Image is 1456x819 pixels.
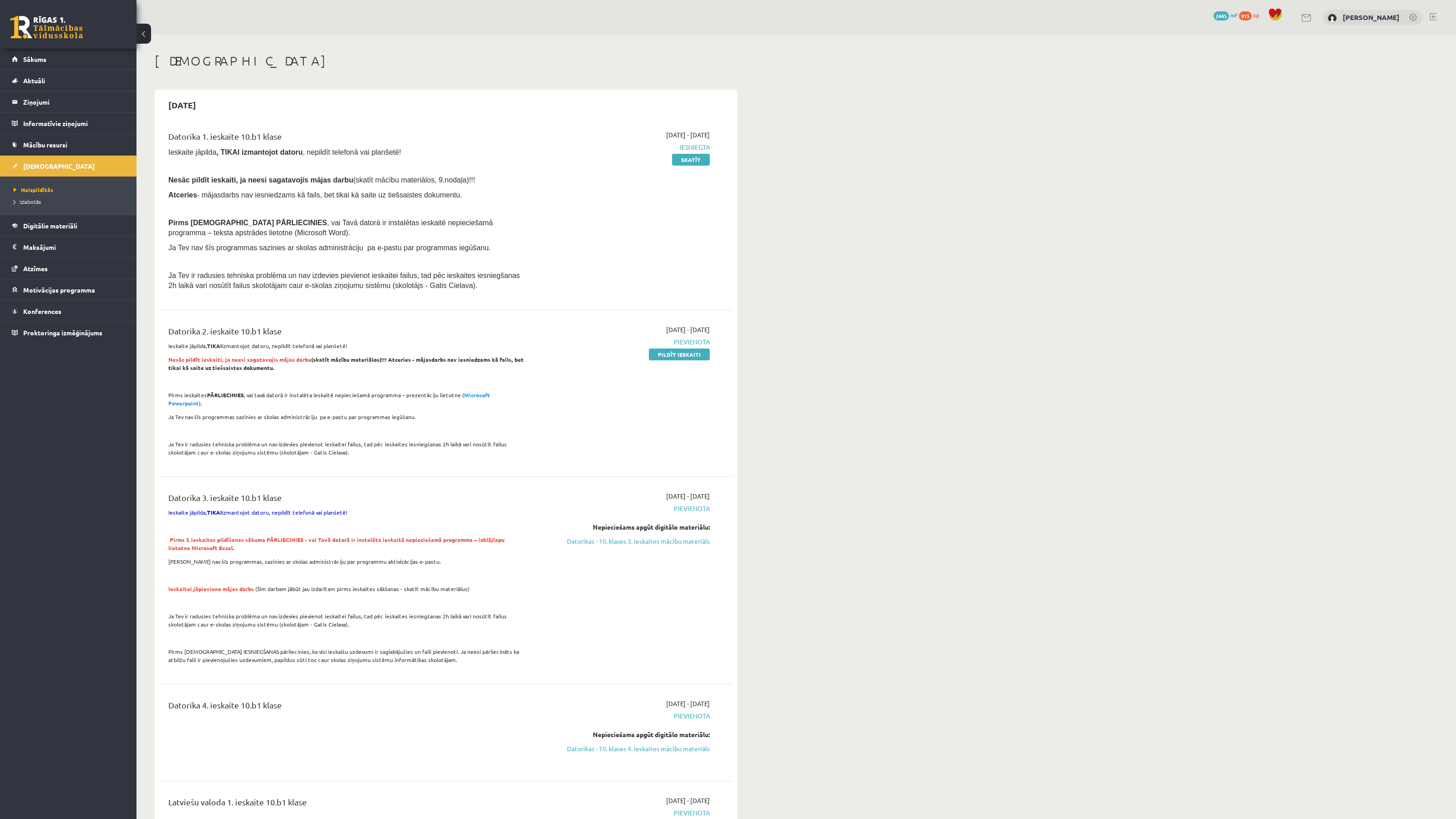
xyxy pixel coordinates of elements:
[538,711,710,721] span: Pievienota
[1253,11,1259,19] span: xp
[14,186,127,194] a: Neizpildītās
[12,91,125,112] a: Ziņojumi
[168,536,505,551] strong: .
[12,322,125,343] a: Proktoringa izmēģinājums
[12,237,125,258] a: Maksājumi
[168,796,525,813] div: Latviešu valoda 1. ieskaite 10.b1 klase
[168,356,524,371] strong: (skatīt mācību materiālos)!!! Atceries - mājasdarbs nav iesniedzams kā fails, bet tikai kā saite ...
[12,279,125,300] a: Motivācijas programma
[12,258,125,279] a: Atzīmes
[168,557,525,566] p: [PERSON_NAME] nav šīs programmas, sazinies ar skolas administrāciju par programmu aktivizācijas e...
[207,342,222,349] strong: TIKAI
[538,142,710,152] span: Iesniegta
[168,219,327,227] span: Pirms [DEMOGRAPHIC_DATA] PĀRLIECINIES
[353,176,475,184] span: (skatīt mācību materiālos, 9.nodaļa)!!!
[168,130,525,147] div: Datorika 1. ieskaite 10.b1 klase
[207,509,222,516] strong: TIKAI
[168,585,254,592] span: Ieskaitei jāpievieno mājas darbs
[159,94,205,116] h2: [DATE]
[23,162,95,170] span: [DEMOGRAPHIC_DATA]
[168,413,525,421] p: Ja Tev nav šīs programmas sazinies ar skolas administrāciju pa e-pastu par programmas iegūšanu.
[207,391,244,399] strong: PĀRLIECINIES
[168,148,401,156] span: Ieskaite jāpilda , nepildīt telefonā vai planšetē!
[538,504,710,513] span: Pievienota
[538,337,710,347] span: Pievienota
[666,699,710,708] span: [DATE] - [DATE]
[666,491,710,501] span: [DATE] - [DATE]
[538,730,710,739] div: Nepieciešams apgūt digitālo materiālu:
[649,349,710,360] a: Pildīt ieskaiti
[168,391,490,407] strong: Microsoft Powerpoint
[1239,11,1264,19] a: 915 xp
[23,76,45,85] span: Aktuāli
[12,215,125,236] a: Digitālie materiāli
[168,176,353,184] span: Nesāc pildīt ieskaiti, ja neesi sagatavojis mājas darbu
[1230,11,1238,19] span: mP
[14,198,41,205] span: Izlabotās
[168,647,525,664] p: Pirms [DEMOGRAPHIC_DATA] IESNIEGŠANAS pārliecinies, ka visi ieskaišu uzdevumi ir saglabājušies un...
[168,191,197,199] b: Atceries
[1213,11,1229,20] span: 2445
[168,244,490,252] span: Ja Tev nav šīs programmas sazinies ar skolas administrāciju pa e-pastu par programmas iegūšanu.
[12,301,125,322] a: Konferences
[217,148,303,156] b: , TIKAI izmantojot datoru
[23,286,95,294] span: Motivācijas programma
[1239,11,1252,20] span: 915
[168,342,525,350] p: Ieskaite jāpilda, izmantojot datoru, nepildīt telefonā vai planšetē!
[538,522,710,532] div: Nepieciešams apgūt digitālo materiālu:
[1343,13,1400,22] a: [PERSON_NAME]
[14,186,53,193] span: Neizpildītās
[14,197,127,206] a: Izlabotās
[23,329,102,337] span: Proktoringa izmēģinājums
[168,699,525,716] div: Datorika 4. ieskaite 10.b1 klase
[155,53,737,69] h1: [DEMOGRAPHIC_DATA]
[666,796,710,805] span: [DATE] - [DATE]
[168,219,493,237] span: , vai Tavā datorā ir instalētas ieskaitē nepieciešamā programma – teksta apstrādes lietotne (Micr...
[538,536,710,546] a: Datorikas - 10. klases 3. ieskaites mācību materiāls
[666,130,710,140] span: [DATE] - [DATE]
[23,264,48,273] span: Atzīmes
[168,585,525,593] p: (Šim darbam jābūt jau izdarītam pirms ieskaites sākšanas - skatīt mācību materiālus)
[12,134,125,155] a: Mācību resursi
[168,509,347,516] span: Ieskaite jāpilda, izmantojot datoru, nepildīt telefonā vai planšetē!
[1213,11,1238,19] a: 2445 mP
[12,70,125,91] a: Aktuāli
[12,113,125,134] a: Informatīvie ziņojumi
[23,307,61,315] span: Konferences
[672,154,710,166] a: Skatīt
[168,272,520,289] span: Ja Tev ir radusies tehniska problēma un nav izdevies pievienot ieskaitei failus, tad pēc ieskaite...
[12,49,125,70] a: Sākums
[23,222,77,230] span: Digitālie materiāli
[168,491,525,508] div: Datorika 3. ieskaite 10.b1 klase
[666,325,710,334] span: [DATE] - [DATE]
[168,391,525,407] p: Pirms ieskaites , vai tavā datorā ir instalēta ieskaitē nepieciešamā programma – prezentāciju lie...
[23,91,125,112] legend: Ziņojumi
[23,55,46,63] span: Sākums
[23,141,67,149] span: Mācību resursi
[538,744,710,753] a: Datorikas - 10. klases 4. ieskaites mācību materiāls
[168,612,525,628] p: Ja Tev ir radusies tehniska problēma un nav izdevies pievienot ieskaitei failus, tad pēc ieskaite...
[1328,14,1337,23] img: Madara Dzidra Glīzde
[538,808,710,818] span: Pievienota
[23,237,125,258] legend: Maksājumi
[12,156,125,177] a: [DEMOGRAPHIC_DATA]
[23,113,125,134] legend: Informatīvie ziņojumi
[168,325,525,342] div: Datorika 2. ieskaite 10.b1 klase
[168,536,505,551] span: Pirms 3.ieskaites pildīšanas sākuma PĀRLIECINIES - vai Tavā datorā ir instalēta ieskaitē nepiecie...
[168,356,311,363] span: Nesāc pildīt ieskaiti, ja neesi sagatavojis mājas darbu
[168,191,462,199] span: - mājasdarbs nav iesniedzams kā fails, bet tikai kā saite uz tiešsaistes dokumentu.
[10,16,83,39] a: Rīgas 1. Tālmācības vidusskola
[168,440,525,456] p: Ja Tev ir radusies tehniska problēma un nav izdevies pievienot ieskaitei failus, tad pēc ieskaite...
